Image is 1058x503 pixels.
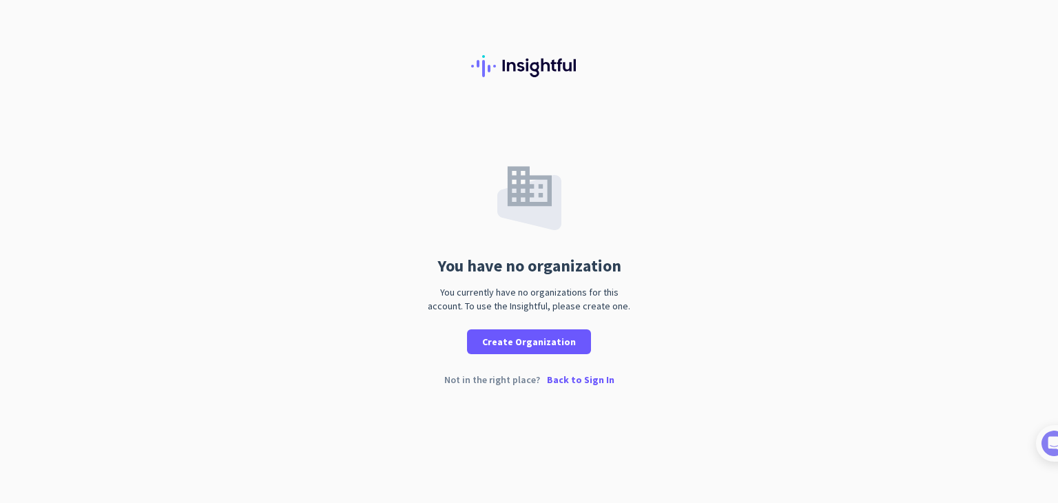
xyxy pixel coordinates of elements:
p: Back to Sign In [547,375,614,384]
img: Insightful [471,55,587,77]
span: Create Organization [482,335,576,349]
div: You have no organization [437,258,621,274]
div: You currently have no organizations for this account. To use the Insightful, please create one. [422,285,636,313]
button: Create Organization [467,329,591,354]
